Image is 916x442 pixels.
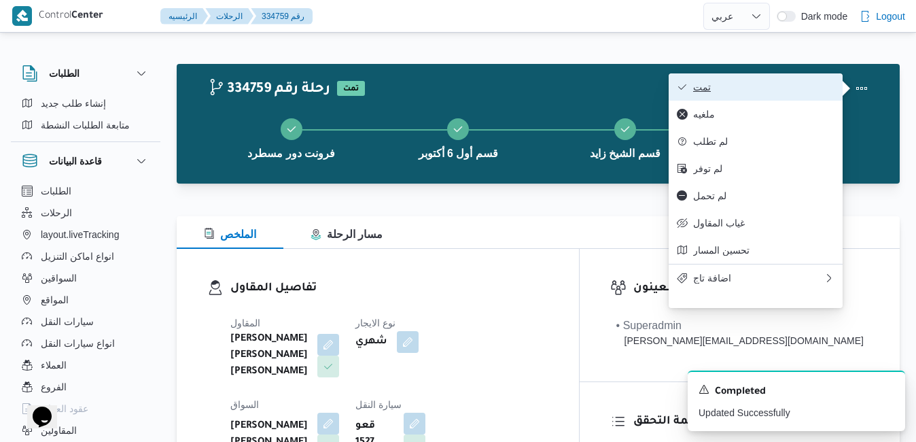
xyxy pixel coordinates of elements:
span: الفروع [41,379,67,395]
button: المقاولين [16,420,155,441]
button: إنشاء طلب جديد [16,92,155,114]
button: لم توفر [669,155,843,182]
span: العملاء [41,357,67,373]
b: Center [71,11,103,22]
button: الرحلات [16,202,155,224]
span: إنشاء طلب جديد [41,95,106,112]
button: 334759 رقم [251,8,313,24]
span: انواع اماكن التنزيل [41,248,114,265]
h3: الطلبات [49,65,80,82]
span: المقاول [230,318,260,328]
span: فرونت دور مسطرد [247,146,335,162]
svg: Step 2 is complete [453,124,463,135]
div: [PERSON_NAME][EMAIL_ADDRESS][DOMAIN_NAME] [616,334,864,348]
b: شهري [355,334,387,350]
span: Dark mode [796,11,847,22]
svg: Step 1 is complete [286,124,297,135]
button: المواقع [16,289,155,311]
span: سيارة النقل [355,399,402,410]
div: الطلبات [11,92,160,141]
button: فرونت دور مسطرد [208,102,375,173]
button: متابعة الطلبات النشطة [16,114,155,136]
button: انواع اماكن التنزيل [16,245,155,267]
button: لم تطلب [669,128,843,155]
button: Logout [854,3,911,30]
button: layout.liveTracking [16,224,155,245]
span: مسار الرحلة [311,228,383,240]
button: العملاء [16,354,155,376]
button: Actions [848,75,875,102]
button: قسم الشيخ زايد [542,102,709,173]
button: الرحلات [205,8,253,24]
span: عقود العملاء [41,401,88,417]
b: تمت [343,85,359,93]
h3: تفاصيل المقاول [230,279,548,298]
span: لم تحمل [693,190,834,201]
div: • Superadmin [616,318,864,334]
div: Notification [699,383,894,401]
p: Updated Successfully [699,406,894,420]
h3: المعينون [633,279,869,298]
svg: Step 3 is complete [620,124,631,135]
h3: قاعدة البيانات [49,153,102,169]
button: لم تحمل [669,182,843,209]
h2: 334759 رحلة رقم [208,81,330,99]
button: عقود العملاء [16,398,155,420]
img: X8yXhbKr1z7QwAAAABJRU5ErkJggg== [12,6,32,26]
span: Completed [715,384,766,401]
span: السواق [230,399,259,410]
span: اضافة تاج [693,273,824,284]
h3: قائمة التحقق [633,413,869,431]
button: تمت [669,73,843,101]
iframe: chat widget [14,388,57,428]
b: [PERSON_NAME] [PERSON_NAME] [PERSON_NAME] [230,331,308,380]
span: نوع الايجار [355,318,395,328]
span: لم توفر [693,163,834,174]
span: تمت [337,81,365,96]
span: الرحلات [41,205,72,221]
button: غياب المقاول [669,209,843,237]
button: اضافة تاج [669,264,843,292]
button: السواقين [16,267,155,289]
span: قسم أول 6 أكتوبر [419,146,498,162]
span: انواع سيارات النقل [41,335,115,352]
span: غياب المقاول [693,218,834,228]
span: تمت [693,82,834,92]
span: قسم الشيخ زايد [590,146,660,162]
button: ملغيه [669,101,843,128]
span: تحسين المسار [693,245,834,256]
span: الملخص [204,228,256,240]
button: قسم أول 6 أكتوبر [375,102,542,173]
button: انواع سيارات النقل [16,333,155,354]
span: لم تطلب [693,136,834,147]
span: متابعة الطلبات النشطة [41,117,130,133]
span: السواقين [41,270,77,286]
span: ملغيه [693,109,834,120]
span: • Superadmin mohamed.nabil@illa.com.eg [616,318,864,348]
span: الطلبات [41,183,71,199]
span: المقاولين [41,422,77,439]
button: سيارات النقل [16,311,155,333]
span: سيارات النقل [41,313,94,330]
button: تحسين المسار [669,237,843,264]
span: المواقع [41,292,69,308]
button: الفروع [16,376,155,398]
button: الطلبات [16,180,155,202]
button: الرئيسيه [160,8,208,24]
span: layout.liveTracking [41,226,119,243]
button: قاعدة البيانات [22,153,149,169]
span: Logout [876,8,905,24]
button: الطلبات [22,65,149,82]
